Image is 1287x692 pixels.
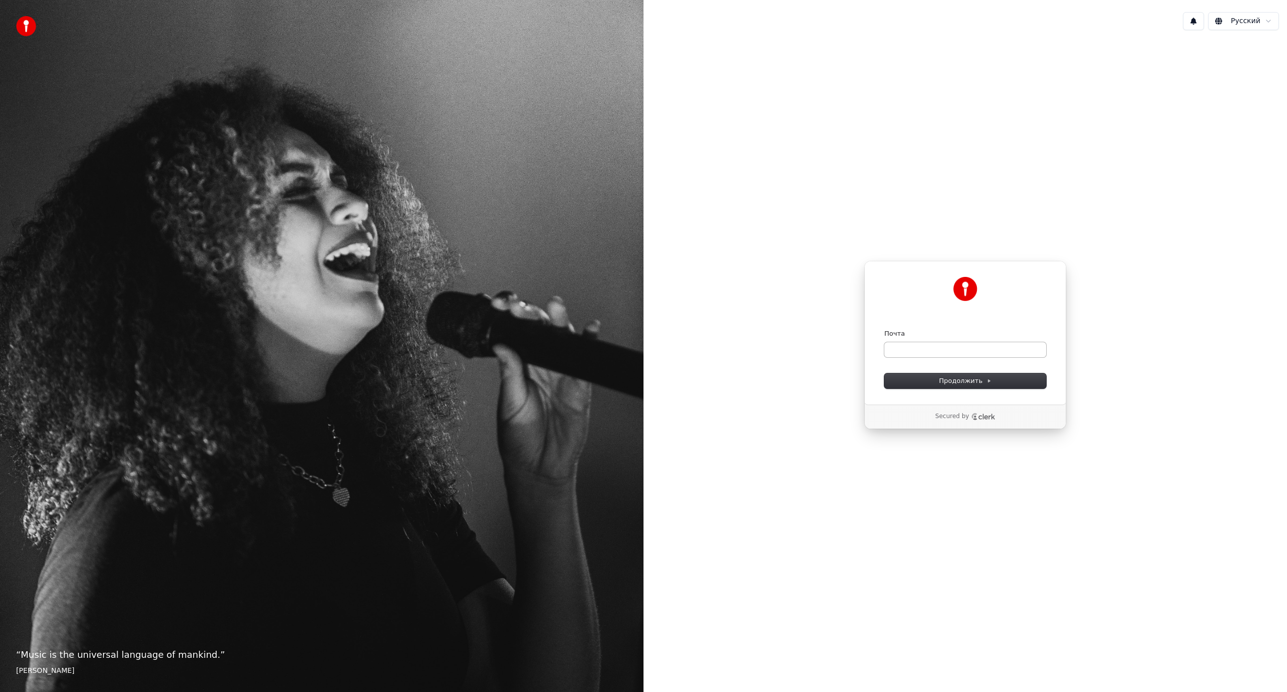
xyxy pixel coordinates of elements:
[939,376,992,385] span: Продолжить
[16,16,36,36] img: youka
[16,648,627,662] p: “ Music is the universal language of mankind. ”
[16,666,627,676] footer: [PERSON_NAME]
[935,413,969,421] p: Secured by
[953,277,977,301] img: Youka
[884,329,905,338] label: Почта
[884,373,1046,388] button: Продолжить
[971,413,995,420] a: Clerk logo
